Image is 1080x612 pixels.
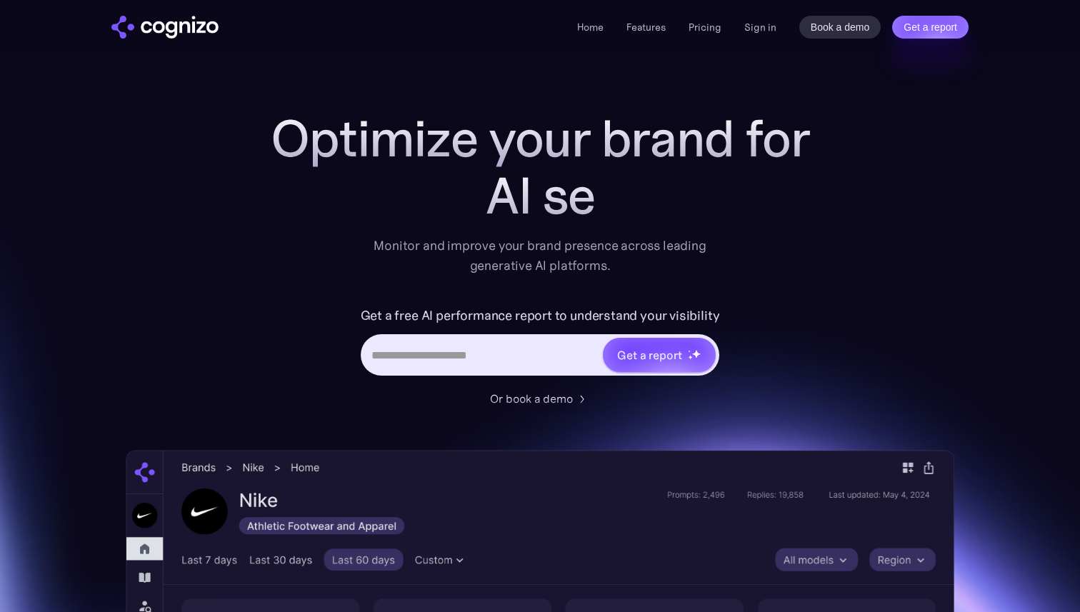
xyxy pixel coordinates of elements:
a: Pricing [689,21,721,34]
div: Get a report [617,346,681,363]
img: star [688,350,690,352]
img: star [691,349,701,358]
a: Or book a demo [490,390,590,407]
form: Hero URL Input Form [361,304,720,383]
img: cognizo logo [111,16,219,39]
label: Get a free AI performance report to understand your visibility [361,304,720,327]
a: Sign in [744,19,776,36]
div: Monitor and improve your brand presence across leading generative AI platforms. [364,236,716,276]
a: Get a reportstarstarstar [601,336,717,373]
a: Features [626,21,666,34]
a: Home [577,21,604,34]
img: star [688,355,693,360]
a: home [111,16,219,39]
a: Book a demo [799,16,881,39]
h1: Optimize your brand for [254,110,826,167]
div: Or book a demo [490,390,573,407]
a: Get a report [892,16,969,39]
div: AI se [254,167,826,224]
